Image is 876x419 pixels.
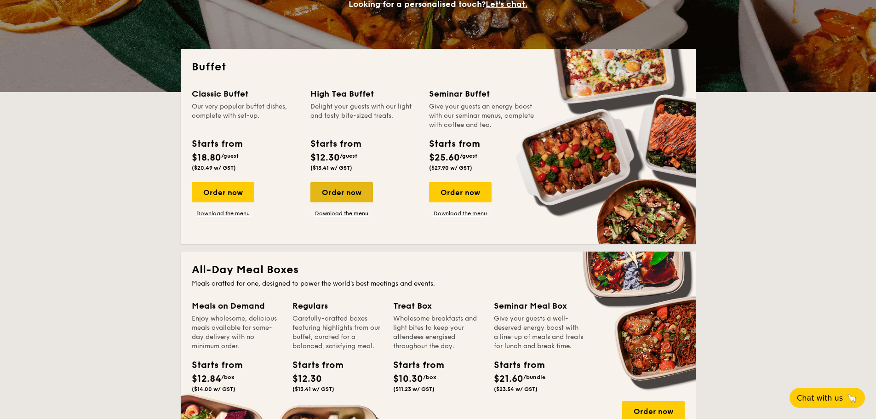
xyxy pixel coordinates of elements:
div: Starts from [310,137,361,151]
span: $12.30 [292,373,322,385]
div: Starts from [192,137,242,151]
span: /box [221,374,235,380]
span: ($13.41 w/ GST) [292,386,334,392]
div: Meals on Demand [192,299,281,312]
div: High Tea Buffet [310,87,418,100]
span: ($20.49 w/ GST) [192,165,236,171]
span: $18.80 [192,152,221,163]
span: ($27.90 w/ GST) [429,165,472,171]
div: Seminar Meal Box [494,299,584,312]
div: Order now [310,182,373,202]
span: ($13.41 w/ GST) [310,165,352,171]
div: Give your guests an energy boost with our seminar menus, complete with coffee and tea. [429,102,537,130]
div: Starts from [429,137,479,151]
a: Download the menu [310,210,373,217]
h2: All-Day Meal Boxes [192,263,685,277]
span: Chat with us [797,394,843,402]
div: Meals crafted for one, designed to power the world's best meetings and events. [192,279,685,288]
div: Seminar Buffet [429,87,537,100]
span: $21.60 [494,373,523,385]
span: 🦙 [847,393,858,403]
span: /box [423,374,436,380]
h2: Buffet [192,60,685,75]
div: Classic Buffet [192,87,299,100]
span: $10.30 [393,373,423,385]
a: Download the menu [192,210,254,217]
div: Starts from [292,358,334,372]
div: Order now [192,182,254,202]
span: $12.84 [192,373,221,385]
span: ($11.23 w/ GST) [393,386,435,392]
span: ($23.54 w/ GST) [494,386,538,392]
span: $12.30 [310,152,340,163]
div: Give your guests a well-deserved energy boost with a line-up of meals and treats for lunch and br... [494,314,584,351]
span: /guest [221,153,239,159]
div: Delight your guests with our light and tasty bite-sized treats. [310,102,418,130]
div: Order now [429,182,492,202]
a: Download the menu [429,210,492,217]
div: Carefully-crafted boxes featuring highlights from our buffet, curated for a balanced, satisfying ... [292,314,382,351]
div: Starts from [393,358,435,372]
div: Starts from [494,358,535,372]
div: Our very popular buffet dishes, complete with set-up. [192,102,299,130]
div: Starts from [192,358,233,372]
span: ($14.00 w/ GST) [192,386,235,392]
div: Regulars [292,299,382,312]
button: Chat with us🦙 [790,388,865,408]
span: /guest [340,153,357,159]
div: Wholesome breakfasts and light bites to keep your attendees energised throughout the day. [393,314,483,351]
div: Enjoy wholesome, delicious meals available for same-day delivery with no minimum order. [192,314,281,351]
div: Treat Box [393,299,483,312]
span: $25.60 [429,152,460,163]
span: /guest [460,153,477,159]
span: /bundle [523,374,545,380]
